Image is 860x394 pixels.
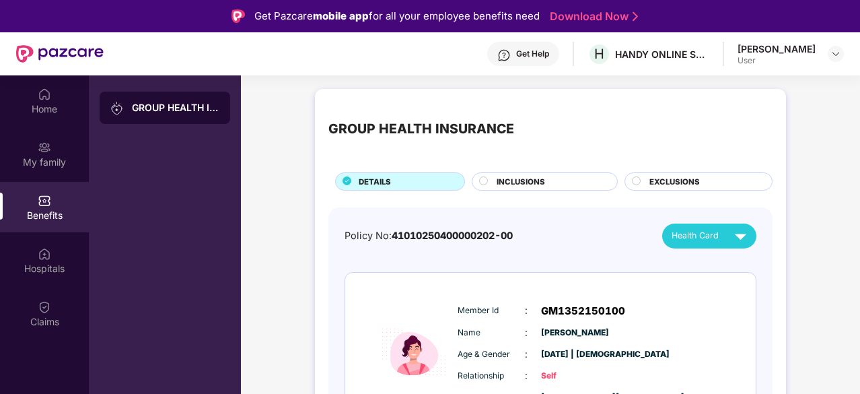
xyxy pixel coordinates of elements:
[738,55,816,66] div: User
[594,46,604,62] span: H
[672,229,719,242] span: Health Card
[313,9,369,22] strong: mobile app
[392,230,513,241] span: 41010250400000202-00
[738,42,816,55] div: [PERSON_NAME]
[662,224,756,249] button: Health Card
[525,368,528,383] span: :
[729,224,752,248] img: svg+xml;base64,PHN2ZyB4bWxucz0iaHR0cDovL3d3dy53My5vcmcvMjAwMC9zdmciIHZpZXdCb3g9IjAgMCAyNCAyNCIgd2...
[231,9,245,23] img: Logo
[458,348,525,361] span: Age & Gender
[458,304,525,317] span: Member Id
[649,176,700,188] span: EXCLUSIONS
[525,347,528,362] span: :
[38,88,51,101] img: svg+xml;base64,PHN2ZyBpZD0iSG9tZSIgeG1sbnM9Imh0dHA6Ly93d3cudzMub3JnLzIwMDAvc3ZnIiB3aWR0aD0iMjAiIG...
[38,247,51,261] img: svg+xml;base64,PHN2ZyBpZD0iSG9zcGl0YWxzIiB4bWxucz0iaHR0cDovL3d3dy53My5vcmcvMjAwMC9zdmciIHdpZHRoPS...
[497,176,545,188] span: INCLUSIONS
[458,327,525,339] span: Name
[497,48,511,62] img: svg+xml;base64,PHN2ZyBpZD0iSGVscC0zMngzMiIgeG1sbnM9Imh0dHA6Ly93d3cudzMub3JnLzIwMDAvc3ZnIiB3aWR0aD...
[525,325,528,340] span: :
[328,119,514,139] div: GROUP HEALTH INSURANCE
[541,370,608,383] span: Self
[359,176,391,188] span: DETAILS
[550,9,634,24] a: Download Now
[16,45,104,63] img: New Pazcare Logo
[458,370,525,383] span: Relationship
[110,102,124,115] img: svg+xml;base64,PHN2ZyB3aWR0aD0iMjAiIGhlaWdodD0iMjAiIHZpZXdCb3g9IjAgMCAyMCAyMCIgZmlsbD0ibm9uZSIgeG...
[38,141,51,154] img: svg+xml;base64,PHN2ZyB3aWR0aD0iMjAiIGhlaWdodD0iMjAiIHZpZXdCb3g9IjAgMCAyMCAyMCIgZmlsbD0ibm9uZSIgeG...
[516,48,549,59] div: Get Help
[132,101,219,114] div: GROUP HEALTH INSURANCE
[541,303,625,319] span: GM1352150100
[254,8,540,24] div: Get Pazcare for all your employee benefits need
[615,48,709,61] div: HANDY ONLINE SOLUTIONS PRIVATE LIMITED
[525,303,528,318] span: :
[830,48,841,59] img: svg+xml;base64,PHN2ZyBpZD0iRHJvcGRvd24tMzJ4MzIiIHhtbG5zPSJodHRwOi8vd3d3LnczLm9yZy8yMDAwL3N2ZyIgd2...
[541,327,608,339] span: [PERSON_NAME]
[541,348,608,361] span: [DATE] | [DEMOGRAPHIC_DATA]
[38,300,51,314] img: svg+xml;base64,PHN2ZyBpZD0iQ2xhaW0iIHhtbG5zPSJodHRwOi8vd3d3LnczLm9yZy8yMDAwL3N2ZyIgd2lkdGg9IjIwIi...
[38,194,51,207] img: svg+xml;base64,PHN2ZyBpZD0iQmVuZWZpdHMiIHhtbG5zPSJodHRwOi8vd3d3LnczLm9yZy8yMDAwL3N2ZyIgd2lkdGg9Ij...
[345,228,513,244] div: Policy No:
[633,9,638,24] img: Stroke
